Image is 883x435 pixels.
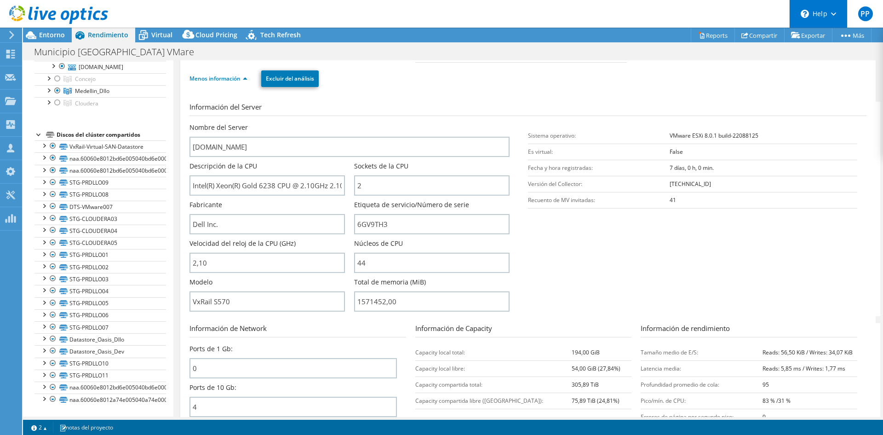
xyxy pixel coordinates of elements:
a: naa.60060e8012a74e005040a74e00000fff [34,394,166,406]
label: Fabricante [189,200,222,209]
td: Fecha y hora registradas: [528,160,670,176]
span: Rendimiento [88,30,128,39]
label: Sockets de la CPU [354,162,408,171]
label: Núcleos de CPU [354,239,403,248]
a: STG-PRDLLO06 [34,309,166,321]
span: Medellin_Dllo [75,87,109,95]
b: 0 [763,413,766,421]
label: Velocidad del reloj de la CPU (GHz) [189,239,296,248]
a: Reports [691,28,735,42]
a: notas del proyecto [53,422,120,433]
h3: Información de Capacity [415,323,632,337]
b: 41 [670,196,676,204]
svg: \n [801,10,809,18]
td: Sistema operativo: [528,128,670,144]
h1: Municipio [GEOGRAPHIC_DATA] VMare [30,47,208,57]
td: Pico/mín. de CPU: [641,393,762,409]
a: STG-PRDLLO11 [34,370,166,382]
b: 54,00 GiB (27,84%) [572,365,620,372]
td: Capacity compartida total: [415,377,572,393]
a: Medellin_Dllo [34,85,166,97]
b: Reads: 56,50 KiB / Writes: 34,07 KiB [763,348,853,356]
b: 194,00 GiB [572,348,600,356]
span: Concejo [75,75,96,83]
span: Cloud Pricing [195,30,237,39]
span: Virtual [151,30,172,39]
a: Cloudera [34,97,166,109]
a: naa.60060e8012bd6e005040bd6e00000099 [34,165,166,177]
a: naa.60060e8012bd6e005040bd6e00000098 [34,152,166,164]
b: [TECHNICAL_ID] [670,180,711,188]
a: STG-PRDLLO08 [34,189,166,201]
a: [DOMAIN_NAME] [34,61,166,73]
a: Concejo [34,73,166,85]
b: 7 días, 0 h, 0 min. [670,164,714,172]
span: Entorno [39,30,65,39]
td: Capacity compartida libre ([GEOGRAPHIC_DATA]): [415,393,572,409]
a: Excluir del análisis [261,70,319,87]
label: Modelo [189,278,212,287]
a: 2 [25,422,53,433]
a: STG-PRDLLO02 [34,261,166,273]
h3: Información de rendimiento [641,323,857,337]
a: naa.60060e8012bd6e005040bd6e0000004b [34,382,166,394]
label: Descripción de la CPU [189,162,257,171]
td: Latencia media: [641,360,762,377]
a: STG-PRDLLO10 [34,358,166,370]
td: Es virtual: [528,144,670,160]
label: Etiqueta de servicio/Número de serie [354,200,469,209]
a: Menos información [189,75,247,82]
a: STG-PRDLLO04 [34,285,166,297]
a: Más [832,28,872,42]
label: Ports de 10 Gb: [189,383,236,392]
label: Ports de 1 Gb: [189,344,233,354]
span: Tech Refresh [260,30,301,39]
a: STG-CLOUDERA05 [34,237,166,249]
a: Datastore_Oasis_Dev [34,345,166,357]
td: Tamaño medio de E/S: [641,344,762,360]
b: 83 % /31 % [763,397,791,405]
a: STG-CLOUDERA03 [34,213,166,225]
h3: Información de Network [189,323,406,337]
span: PP [858,6,873,21]
td: Errores de página por segundo pico: [641,409,762,425]
td: Profundidad promedio de cola: [641,377,762,393]
a: DTS-VMware007 [34,201,166,213]
a: STG-PRDLLO03 [34,273,166,285]
a: STG-PRDLLO05 [34,297,166,309]
a: Compartir [734,28,785,42]
b: 75,89 TiB (24,81%) [572,397,619,405]
td: Capacity local total: [415,344,572,360]
td: Capacity local libre: [415,360,572,377]
div: Discos del clúster compartidos [57,129,166,140]
a: VxRail-Virtual-SAN-Datastore [34,140,166,152]
td: Recuento de MV invitadas: [528,192,670,208]
a: Datastore_Oasis_Dllo [34,333,166,345]
a: STG-PRDLLO07 [34,321,166,333]
a: STG-CLOUDERA04 [34,225,166,237]
b: 305,89 TiB [572,381,599,389]
b: 95 [763,381,769,389]
a: STG-PRDLLO01 [34,249,166,261]
h3: Información del Server [189,102,866,116]
span: Cloudera [75,99,98,107]
td: Versión del Collector: [528,176,670,192]
label: Total de memoria (MiB) [354,278,426,287]
a: Exportar [784,28,832,42]
b: VMware ESXi 8.0.1 build-22088125 [670,132,758,139]
b: Reads: 5,85 ms / Writes: 1,77 ms [763,365,845,372]
b: False [670,148,683,156]
a: STG-PRDLLO09 [34,177,166,189]
label: Nombre del Server [189,123,248,132]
